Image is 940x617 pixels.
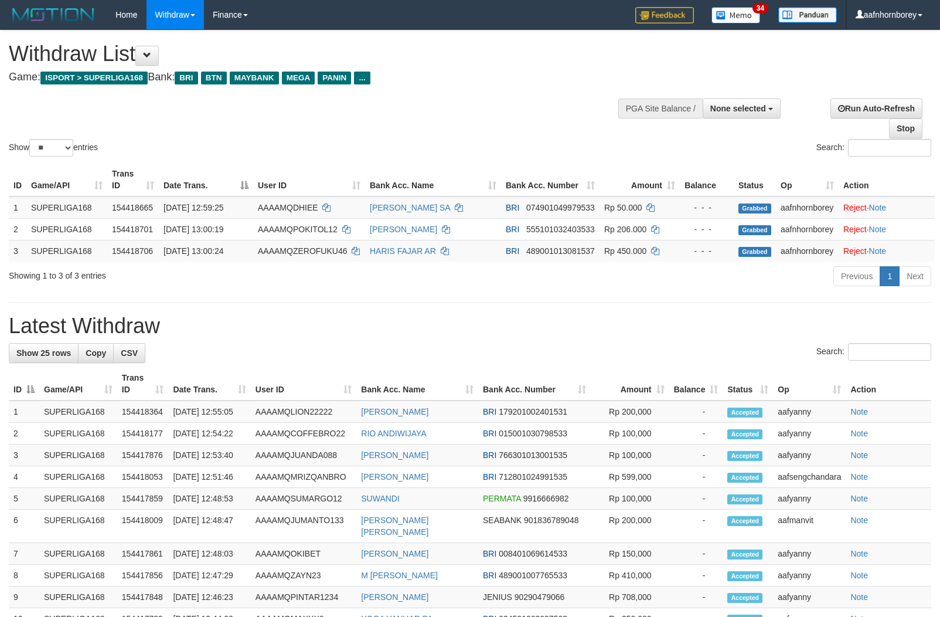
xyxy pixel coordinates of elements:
[723,367,773,401] th: Status: activate to sort column ascending
[26,163,107,196] th: Game/API: activate to sort column ascending
[776,163,839,196] th: Op: activate to sort column ascending
[889,118,922,138] a: Stop
[816,343,931,361] label: Search:
[773,488,846,510] td: aafyanny
[591,587,669,608] td: Rp 708,000
[684,223,729,235] div: - - -
[9,488,39,510] td: 5
[9,240,26,262] td: 3
[703,99,781,118] button: None selected
[29,139,73,157] select: Showentries
[39,423,117,445] td: SUPERLIGA168
[669,587,723,608] td: -
[258,225,338,234] span: AAAAMQPOKITOL12
[604,225,646,234] span: Rp 206.000
[727,451,762,461] span: Accepted
[168,587,250,608] td: [DATE] 12:46:23
[39,367,117,401] th: Game/API: activate to sort column ascending
[848,343,931,361] input: Search:
[523,494,569,503] span: Copy 9916666982 to clipboard
[833,266,880,286] a: Previous
[591,543,669,565] td: Rp 150,000
[26,218,107,240] td: SUPERLIGA168
[483,429,496,438] span: BRI
[117,565,169,587] td: 154417856
[734,163,776,196] th: Status
[9,6,98,23] img: MOTION_logo.png
[117,587,169,608] td: 154417848
[839,218,935,240] td: ·
[361,592,428,602] a: [PERSON_NAME]
[251,466,356,488] td: AAAAMQMRIZQANBRO
[846,367,931,401] th: Action
[727,473,762,483] span: Accepted
[9,265,383,282] div: Showing 1 to 3 of 3 entries
[773,587,846,608] td: aafyanny
[816,139,931,157] label: Search:
[9,565,39,587] td: 8
[251,488,356,510] td: AAAAMQSUMARGO12
[776,240,839,262] td: aafnhornborey
[738,225,771,235] span: Grabbed
[839,240,935,262] td: ·
[591,423,669,445] td: Rp 100,000
[773,565,846,587] td: aafyanny
[121,348,138,358] span: CSV
[9,401,39,423] td: 1
[483,516,522,525] span: SEABANK
[168,401,250,423] td: [DATE] 12:55:05
[483,494,521,503] span: PERMATA
[499,450,567,460] span: Copy 766301013001535 to clipboard
[727,429,762,439] span: Accepted
[669,466,723,488] td: -
[113,343,145,363] a: CSV
[684,245,729,257] div: - - -
[684,202,729,213] div: - - -
[839,196,935,219] td: ·
[776,218,839,240] td: aafnhornborey
[773,510,846,543] td: aafmanvit
[776,196,839,219] td: aafnhornborey
[773,367,846,401] th: Op: activate to sort column ascending
[117,445,169,466] td: 154417876
[499,472,567,482] span: Copy 712801024991535 to clipboard
[39,466,117,488] td: SUPERLIGA168
[778,7,837,23] img: panduan.png
[727,516,762,526] span: Accepted
[39,587,117,608] td: SUPERLIGA168
[365,163,501,196] th: Bank Acc. Name: activate to sort column ascending
[361,571,438,580] a: M [PERSON_NAME]
[669,488,723,510] td: -
[869,203,887,212] a: Note
[112,203,153,212] span: 154418665
[850,571,868,580] a: Note
[230,72,279,84] span: MAYBANK
[850,516,868,525] a: Note
[869,246,887,256] a: Note
[117,543,169,565] td: 154417861
[370,246,436,256] a: HARIS FAJAR AR
[880,266,900,286] a: 1
[773,401,846,423] td: aafyanny
[361,450,428,460] a: [PERSON_NAME]
[26,240,107,262] td: SUPERLIGA168
[175,72,197,84] span: BRI
[591,466,669,488] td: Rp 599,000
[78,343,114,363] a: Copy
[526,225,595,234] span: Copy 555101032403533 to clipboard
[251,543,356,565] td: AAAAMQOKIBET
[591,367,669,401] th: Amount: activate to sort column ascending
[591,445,669,466] td: Rp 100,000
[773,423,846,445] td: aafyanny
[591,565,669,587] td: Rp 410,000
[251,565,356,587] td: AAAAMQZAYN23
[850,450,868,460] a: Note
[168,367,250,401] th: Date Trans.: activate to sort column ascending
[159,163,253,196] th: Date Trans.: activate to sort column descending
[524,516,578,525] span: Copy 901836789048 to clipboard
[168,565,250,587] td: [DATE] 12:47:29
[168,445,250,466] td: [DATE] 12:53:40
[710,104,766,113] span: None selected
[168,510,250,543] td: [DATE] 12:48:47
[39,445,117,466] td: SUPERLIGA168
